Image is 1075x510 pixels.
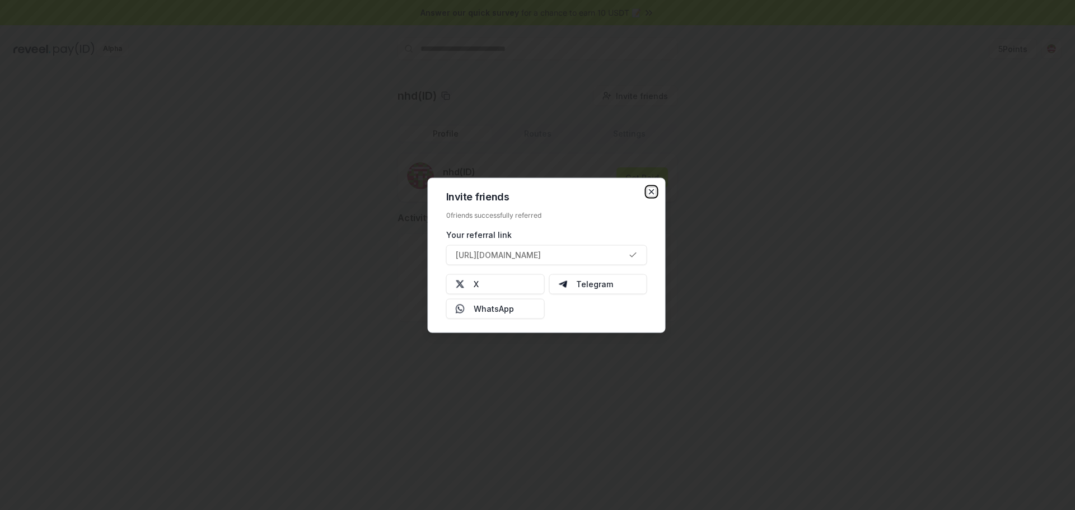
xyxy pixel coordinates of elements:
[549,274,647,294] button: Telegram
[456,249,541,261] span: [URL][DOMAIN_NAME]
[558,279,567,288] img: Telegram
[446,298,545,319] button: WhatsApp
[446,245,647,265] button: [URL][DOMAIN_NAME]
[446,210,647,219] div: 0 friends successfully referred
[456,304,465,313] img: Whatsapp
[446,274,545,294] button: X
[456,279,465,288] img: X
[446,191,647,202] h2: Invite friends
[446,228,647,240] div: Your referral link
